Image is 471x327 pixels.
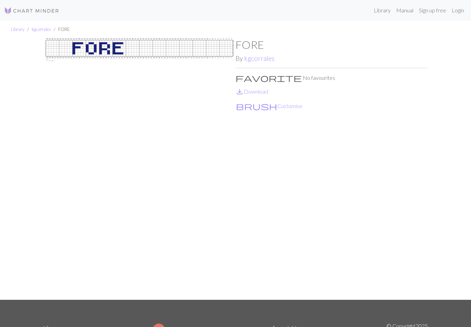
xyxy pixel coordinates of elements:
[235,74,302,82] i: Favourite
[11,27,24,32] a: Library
[51,26,70,33] li: FORE
[371,3,393,17] a: Library
[236,101,277,111] span: brush
[235,54,428,62] h2: By
[4,7,59,15] img: Logo
[235,38,428,51] h1: FORE
[235,87,244,96] span: save_alt
[32,27,51,32] a: kgcorrales
[235,73,302,83] span: favorite
[43,38,235,300] img: FORE
[235,87,244,96] i: Download
[416,3,449,17] a: Sign up free
[235,88,268,95] a: DownloadDownload
[236,102,277,110] i: Customise
[449,3,467,17] a: Login
[244,54,274,62] a: kgcorrales
[235,74,428,82] p: No favourites
[393,3,416,17] a: Manual
[235,102,303,110] button: CustomiseCustomise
